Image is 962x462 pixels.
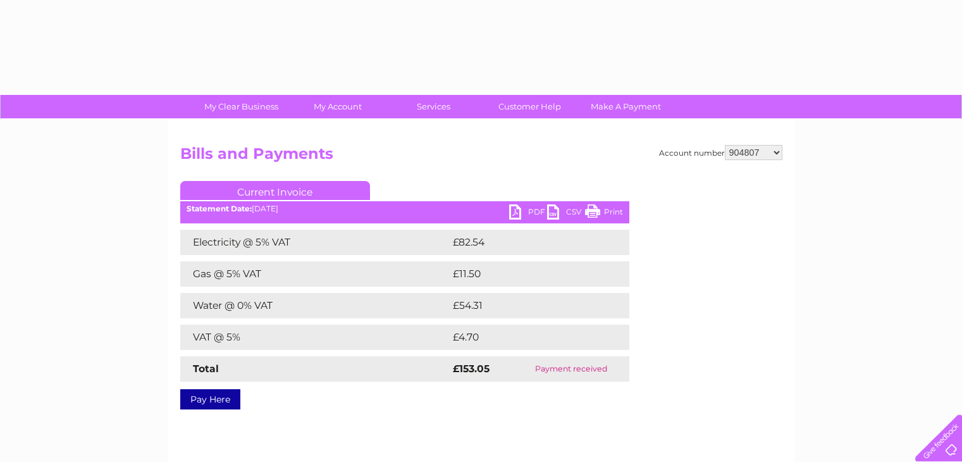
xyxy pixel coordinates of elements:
a: PDF [509,204,547,223]
a: CSV [547,204,585,223]
td: £4.70 [450,325,600,350]
strong: £153.05 [453,363,490,375]
td: Gas @ 5% VAT [180,261,450,287]
div: Account number [659,145,782,160]
a: Services [381,95,486,118]
a: Print [585,204,623,223]
td: Electricity @ 5% VAT [180,230,450,255]
td: VAT @ 5% [180,325,450,350]
a: Current Invoice [180,181,370,200]
a: My Clear Business [189,95,293,118]
td: Water @ 0% VAT [180,293,450,318]
b: Statement Date: [187,204,252,213]
div: [DATE] [180,204,629,213]
h2: Bills and Payments [180,145,782,169]
td: £54.31 [450,293,603,318]
strong: Total [193,363,219,375]
a: Make A Payment [574,95,678,118]
a: Pay Here [180,389,240,409]
a: My Account [285,95,390,118]
td: £11.50 [450,261,601,287]
td: Payment received [513,356,629,382]
td: £82.54 [450,230,603,255]
a: Customer Help [478,95,582,118]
